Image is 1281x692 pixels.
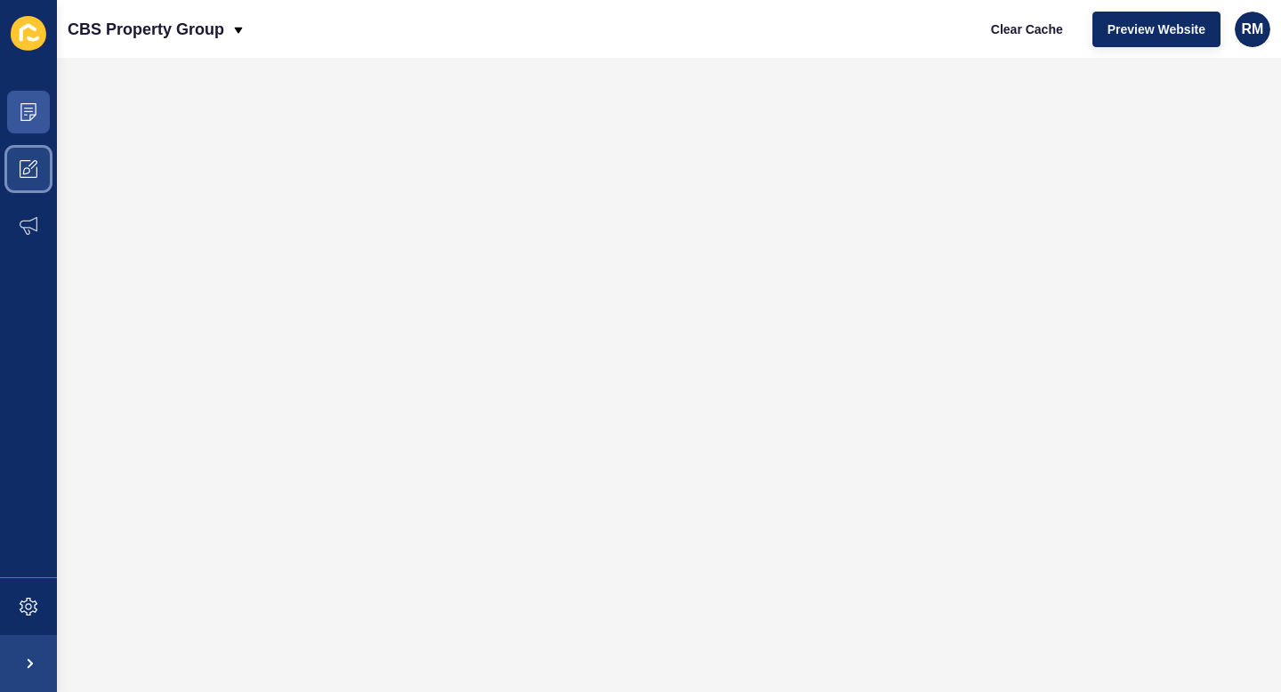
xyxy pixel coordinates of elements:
[976,12,1078,47] button: Clear Cache
[1242,20,1264,38] span: RM
[1108,20,1205,38] span: Preview Website
[1092,12,1221,47] button: Preview Website
[991,20,1063,38] span: Clear Cache
[68,7,224,52] p: CBS Property Group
